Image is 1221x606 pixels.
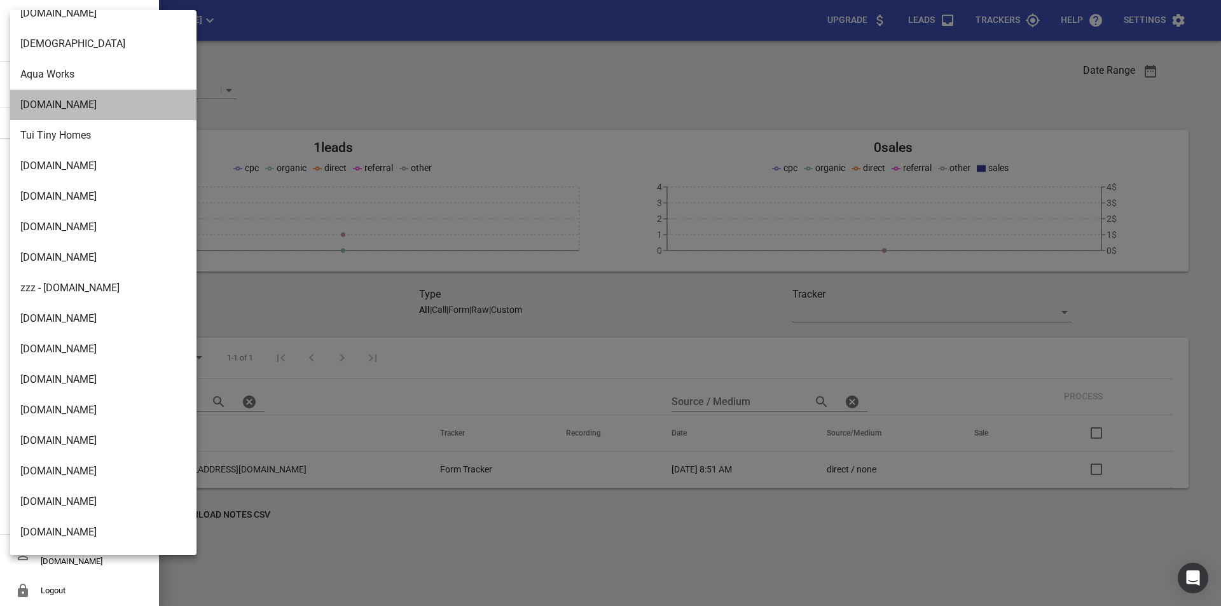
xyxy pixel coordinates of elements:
[10,334,206,364] li: [DOMAIN_NAME]
[10,547,206,578] li: [DOMAIN_NAME]
[10,212,206,242] li: [DOMAIN_NAME]
[10,59,206,90] li: Aqua Works
[1178,563,1208,593] div: Open Intercom Messenger
[10,425,206,456] li: [DOMAIN_NAME]
[10,273,206,303] li: zzz - [DOMAIN_NAME]
[10,120,206,151] li: Tui Tiny Homes
[10,151,206,181] li: [DOMAIN_NAME]
[10,181,206,212] li: [DOMAIN_NAME]
[10,395,206,425] li: [DOMAIN_NAME]
[10,90,206,120] li: [DOMAIN_NAME]
[10,242,206,273] li: [DOMAIN_NAME]
[10,486,206,517] li: [DOMAIN_NAME]
[10,517,206,547] li: [DOMAIN_NAME]
[10,456,206,486] li: [DOMAIN_NAME]
[10,364,206,395] li: [DOMAIN_NAME]
[10,29,206,59] li: [DEMOGRAPHIC_DATA]
[10,303,206,334] li: [DOMAIN_NAME]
